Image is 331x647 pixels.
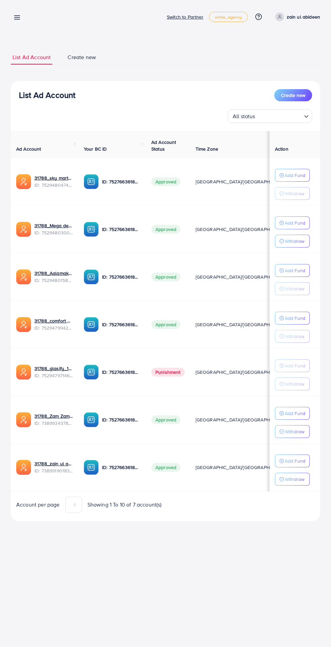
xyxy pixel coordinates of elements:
button: Add Fund [275,359,310,372]
div: <span class='underline'>31788_glasify_1753093613639</span></br>7529479714629648401 [34,365,73,379]
img: ic-ba-acc.ded83a64.svg [84,460,99,475]
a: 31788_Mega deals_1753093746176 [34,222,73,229]
span: Ad Account Status [151,139,176,152]
img: ic-ba-acc.ded83a64.svg [84,412,99,427]
span: [GEOGRAPHIC_DATA]/[GEOGRAPHIC_DATA] [196,416,289,423]
span: [GEOGRAPHIC_DATA]/[GEOGRAPHIC_DATA] [196,274,289,280]
p: Withdraw [285,475,304,483]
button: Add Fund [275,216,310,229]
img: ic-ads-acc.e4c84228.svg [16,412,31,427]
span: Approved [151,463,180,472]
p: ID: 7527663618666692616 [102,273,141,281]
h3: List Ad Account [19,90,75,100]
a: 31788_glasify_1753093613639 [34,365,73,372]
span: [GEOGRAPHIC_DATA]/[GEOGRAPHIC_DATA] [196,321,289,328]
span: All status [231,111,257,121]
button: Withdraw [275,378,310,390]
button: Add Fund [275,264,310,277]
div: <span class='underline'>31788_Aalamak store_1753093719731</span></br>7529480158269734929 [34,270,73,284]
a: white_agency [209,12,248,22]
span: Ad Account [16,146,41,152]
span: Approved [151,320,180,329]
div: <span class='underline'>31788_Zam Zam Collection_1720603192890</span></br>7389934378304192513 [34,413,73,426]
a: zain ul abideen [273,12,320,21]
span: [GEOGRAPHIC_DATA]/[GEOGRAPHIC_DATA] [196,226,289,233]
div: <span class='underline'>31788_Mega deals_1753093746176</span></br>7529480300250808336 [34,222,73,236]
p: Add Fund [285,314,305,322]
p: Withdraw [285,237,304,245]
span: white_agency [215,15,242,19]
span: ID: 7389934378304192513 [34,420,73,426]
img: ic-ads-acc.e4c84228.svg [16,222,31,237]
img: ic-ba-acc.ded83a64.svg [84,222,99,237]
p: ID: 7527663618666692616 [102,368,141,376]
p: ID: 7527663618666692616 [102,416,141,424]
button: Withdraw [275,235,310,248]
p: ID: 7527663618666692616 [102,320,141,329]
p: Add Fund [285,457,305,465]
p: Add Fund [285,266,305,275]
button: Add Fund [275,407,310,420]
button: Add Fund [275,169,310,182]
span: Approved [151,177,180,186]
img: ic-ba-acc.ded83a64.svg [84,317,99,332]
a: 31788_comfort wear_1753093666792 [34,317,73,324]
img: ic-ba-acc.ded83a64.svg [84,365,99,380]
span: Create new [281,92,305,99]
span: ID: 7529479942271336465 [34,325,73,331]
span: [GEOGRAPHIC_DATA]/[GEOGRAPHIC_DATA] [196,178,289,185]
a: 31788_sky mart_1753093799720 [34,175,73,181]
img: ic-ads-acc.e4c84228.svg [16,460,31,475]
a: 31788_Aalamak store_1753093719731 [34,270,73,277]
span: ID: 7389919018309910529 [34,467,73,474]
button: Withdraw [275,425,310,438]
span: Approved [151,415,180,424]
span: Create new [68,53,96,61]
button: Withdraw [275,330,310,343]
p: Withdraw [285,189,304,198]
a: 31788_Zam Zam Collection_1720603192890 [34,413,73,419]
span: Approved [151,273,180,281]
span: ID: 7529480300250808336 [34,229,73,236]
p: Withdraw [285,380,304,388]
p: zain ul abideen [287,13,320,21]
span: List Ad Account [12,53,51,61]
span: Showing 1 To 10 of 7 account(s) [87,501,162,509]
p: ID: 7527663618666692616 [102,225,141,233]
button: Withdraw [275,187,310,200]
span: Your BC ID [84,146,107,152]
span: ID: 7529479714629648401 [34,372,73,379]
p: Add Fund [285,409,305,417]
img: ic-ads-acc.e4c84228.svg [16,174,31,189]
p: ID: 7527663618666692616 [102,178,141,186]
img: ic-ads-acc.e4c84228.svg [16,317,31,332]
div: <span class='underline'>31788_comfort wear_1753093666792</span></br>7529479942271336465 [34,317,73,331]
button: Withdraw [275,282,310,295]
p: Withdraw [285,428,304,436]
span: [GEOGRAPHIC_DATA]/[GEOGRAPHIC_DATA] [196,464,289,471]
span: Account per page [16,501,60,509]
span: Action [275,146,288,152]
div: Search for option [228,109,312,123]
p: Add Fund [285,171,305,179]
div: <span class='underline'>31788_zain ul abideen_1720599622825</span></br>7389919018309910529 [34,460,73,474]
button: Add Fund [275,455,310,467]
input: Search for option [257,110,301,121]
button: Add Fund [275,312,310,325]
span: Approved [151,225,180,234]
button: Withdraw [275,473,310,486]
button: Create new [274,89,312,101]
img: ic-ba-acc.ded83a64.svg [84,269,99,284]
span: Time Zone [196,146,218,152]
span: Punishment [151,368,185,377]
div: <span class='underline'>31788_sky mart_1753093799720</span></br>7529480474486603792 [34,175,73,188]
iframe: Chat [302,617,326,642]
p: Add Fund [285,219,305,227]
img: ic-ads-acc.e4c84228.svg [16,269,31,284]
span: [GEOGRAPHIC_DATA]/[GEOGRAPHIC_DATA] [196,369,289,376]
p: Add Fund [285,362,305,370]
a: 31788_zain ul abideen_1720599622825 [34,460,73,467]
p: Withdraw [285,332,304,340]
span: ID: 7529480158269734929 [34,277,73,284]
span: ID: 7529480474486603792 [34,182,73,188]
